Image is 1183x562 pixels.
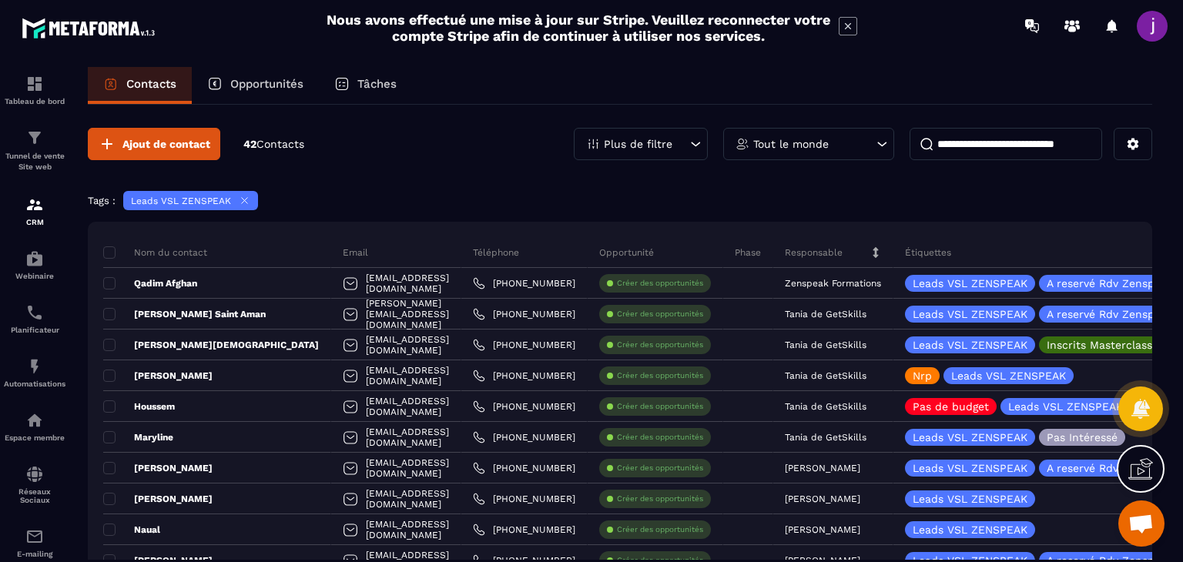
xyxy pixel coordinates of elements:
[4,184,65,238] a: formationformationCRM
[473,339,575,351] a: [PHONE_NUMBER]
[604,139,672,149] p: Plus de filtre
[473,431,575,443] a: [PHONE_NUMBER]
[473,462,575,474] a: [PHONE_NUMBER]
[785,493,860,504] p: [PERSON_NAME]
[4,218,65,226] p: CRM
[4,380,65,388] p: Automatisations
[103,493,213,505] p: [PERSON_NAME]
[905,246,951,259] p: Étiquettes
[1047,340,1152,350] p: Inscrits Masterclass
[785,432,866,443] p: Tania de GetSkills
[25,357,44,376] img: automations
[25,303,44,322] img: scheduler
[357,77,397,91] p: Tâches
[4,272,65,280] p: Webinaire
[913,524,1027,535] p: Leads VSL ZENSPEAK
[122,136,210,152] span: Ajout de contact
[22,14,160,42] img: logo
[617,432,703,443] p: Créer des opportunités
[617,463,703,473] p: Créer des opportunités
[4,63,65,117] a: formationformationTableau de bord
[617,493,703,504] p: Créer des opportunités
[1047,432,1118,443] p: Pas Intéressé
[103,370,213,382] p: [PERSON_NAME]
[256,138,304,150] span: Contacts
[913,493,1027,504] p: Leads VSL ZENSPEAK
[1118,500,1165,547] div: Ouvrir le chat
[473,308,575,320] a: [PHONE_NUMBER]
[103,431,173,443] p: Maryline
[753,139,829,149] p: Tout le monde
[617,370,703,381] p: Créer des opportunités
[4,550,65,558] p: E-mailing
[4,292,65,346] a: schedulerschedulerPlanificateur
[4,151,65,172] p: Tunnel de vente Site web
[25,129,44,147] img: formation
[103,524,160,536] p: Naual
[473,400,575,413] a: [PHONE_NUMBER]
[785,524,860,535] p: [PERSON_NAME]
[951,370,1066,381] p: Leads VSL ZENSPEAK
[126,77,176,91] p: Contacts
[4,453,65,516] a: social-networksocial-networkRéseaux Sociaux
[103,339,319,351] p: [PERSON_NAME][DEMOGRAPHIC_DATA]
[785,463,860,473] p: [PERSON_NAME]
[913,309,1027,319] p: Leads VSL ZENSPEAK
[4,238,65,292] a: automationsautomationsWebinaire
[785,246,843,259] p: Responsable
[4,346,65,400] a: automationsautomationsAutomatisations
[913,370,932,381] p: Nrp
[243,137,304,152] p: 42
[913,340,1027,350] p: Leads VSL ZENSPEAK
[4,433,65,442] p: Espace membre
[343,246,368,259] p: Email
[617,524,703,535] p: Créer des opportunités
[25,527,44,546] img: email
[25,75,44,93] img: formation
[230,77,303,91] p: Opportunités
[913,432,1027,443] p: Leads VSL ZENSPEAK
[473,524,575,536] a: [PHONE_NUMBER]
[4,400,65,453] a: automationsautomationsEspace membre
[617,309,703,319] p: Créer des opportunités
[4,117,65,184] a: formationformationTunnel de vente Site web
[25,196,44,214] img: formation
[1047,463,1173,473] p: A reservé Rdv Zenspeak
[473,246,519,259] p: Téléphone
[131,196,231,206] p: Leads VSL ZENSPEAK
[103,462,213,474] p: [PERSON_NAME]
[4,97,65,105] p: Tableau de bord
[103,246,207,259] p: Nom du contact
[319,67,412,104] a: Tâches
[785,309,866,319] p: Tania de GetSkills
[599,246,654,259] p: Opportunité
[473,493,575,505] a: [PHONE_NUMBER]
[103,277,197,289] p: Qadim Afghan
[25,411,44,430] img: automations
[192,67,319,104] a: Opportunités
[617,340,703,350] p: Créer des opportunités
[913,278,1027,289] p: Leads VSL ZENSPEAK
[785,278,881,289] p: Zenspeak Formations
[25,465,44,483] img: social-network
[617,278,703,289] p: Créer des opportunités
[88,128,220,160] button: Ajout de contact
[326,12,831,44] h2: Nous avons effectué une mise à jour sur Stripe. Veuillez reconnecter votre compte Stripe afin de ...
[4,487,65,504] p: Réseaux Sociaux
[88,195,116,206] p: Tags :
[785,340,866,350] p: Tania de GetSkills
[785,401,866,412] p: Tania de GetSkills
[1047,278,1173,289] p: A reservé Rdv Zenspeak
[88,67,192,104] a: Contacts
[25,249,44,268] img: automations
[913,401,989,412] p: Pas de budget
[473,370,575,382] a: [PHONE_NUMBER]
[785,370,866,381] p: Tania de GetSkills
[1047,309,1173,319] p: A reservé Rdv Zenspeak
[1008,401,1123,412] p: Leads VSL ZENSPEAK
[4,326,65,334] p: Planificateur
[103,308,266,320] p: [PERSON_NAME] Saint Aman
[473,277,575,289] a: [PHONE_NUMBER]
[735,246,761,259] p: Phase
[913,463,1027,473] p: Leads VSL ZENSPEAK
